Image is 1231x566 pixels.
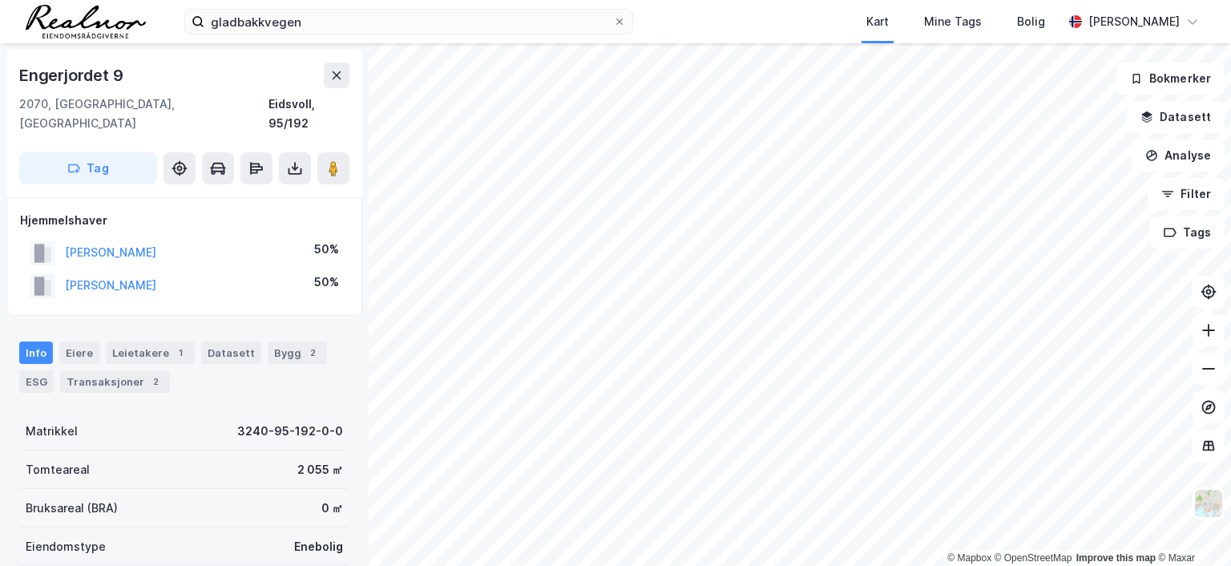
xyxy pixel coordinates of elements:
div: 2070, [GEOGRAPHIC_DATA], [GEOGRAPHIC_DATA] [19,95,268,133]
img: realnor-logo.934646d98de889bb5806.png [26,5,146,38]
div: Datasett [201,342,261,364]
div: Eidsvoll, 95/192 [268,95,349,133]
div: 1 [172,345,188,361]
div: 3240-95-192-0-0 [237,422,343,441]
div: [PERSON_NAME] [1088,12,1180,31]
div: ESG [19,370,54,393]
input: Søk på adresse, matrikkel, gårdeiere, leietakere eller personer [204,10,613,34]
div: Transaksjoner [60,370,170,393]
img: Z [1193,488,1224,519]
div: Mine Tags [924,12,982,31]
div: Enebolig [294,537,343,556]
div: 2 [305,345,321,361]
div: 50% [314,240,339,259]
button: Tags [1150,216,1225,249]
button: Tag [19,152,157,184]
div: Bruksareal (BRA) [26,499,118,518]
div: 50% [314,273,339,292]
a: Improve this map [1076,552,1156,564]
a: OpenStreetMap [995,552,1072,564]
div: Bolig [1017,12,1045,31]
a: Mapbox [947,552,991,564]
div: Matrikkel [26,422,78,441]
div: Hjemmelshaver [20,211,349,230]
button: Datasett [1127,101,1225,133]
iframe: Chat Widget [1151,489,1231,566]
div: Leietakere [106,342,195,364]
div: Eiere [59,342,99,364]
div: 0 ㎡ [321,499,343,518]
button: Filter [1148,178,1225,210]
div: Bygg [268,342,327,364]
div: Eiendomstype [26,537,106,556]
div: 2 055 ㎡ [297,460,343,479]
div: Kart [866,12,889,31]
div: Tomteareal [26,460,90,479]
div: 2 [147,374,163,390]
button: Bokmerker [1116,63,1225,95]
div: Info [19,342,53,364]
button: Analyse [1132,139,1225,172]
div: Kontrollprogram for chat [1151,489,1231,566]
div: Engerjordet 9 [19,63,126,88]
